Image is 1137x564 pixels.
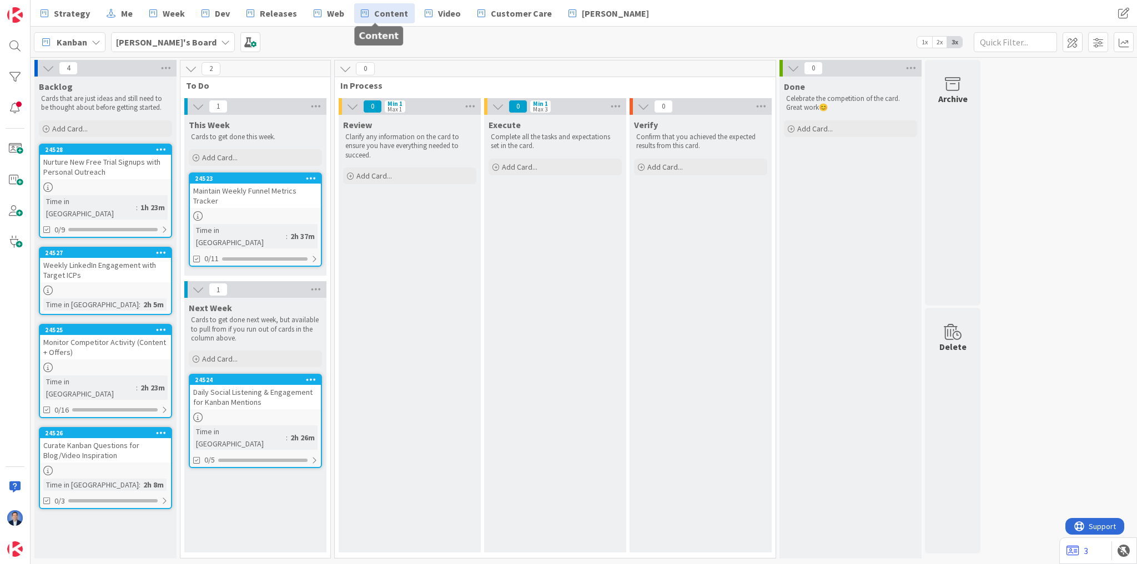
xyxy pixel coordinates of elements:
div: 24524Daily Social Listening & Engagement for Kanban Mentions [190,375,321,409]
span: : [286,230,288,242]
p: Clarify any information on the card to ensure you have everything needed to succeed. [345,133,474,160]
span: Strategy [54,7,90,20]
span: 2 [202,62,220,75]
span: To Do [186,80,316,91]
span: 😊 [819,103,828,112]
a: 24524Daily Social Listening & Engagement for Kanban MentionsTime in [GEOGRAPHIC_DATA]:2h 26m0/5 [189,374,322,468]
div: 24523 [190,174,321,184]
span: Content [374,7,408,20]
div: Max 1 [388,106,402,112]
div: Time in [GEOGRAPHIC_DATA] [43,195,136,220]
span: Backlog [39,81,73,92]
a: 24525Monitor Competitor Activity (Content + Offers)Time in [GEOGRAPHIC_DATA]:2h 23m0/16 [39,324,172,418]
span: 0 [654,100,673,113]
span: Add Card... [202,153,238,162]
p: Celebrate the competition of the card. Great work [786,94,915,113]
span: Dev [215,7,230,20]
span: Me [121,7,133,20]
span: Week [163,7,185,20]
span: 0/11 [204,253,219,265]
div: 2h 26m [288,431,318,444]
span: Review [343,119,372,130]
div: Min 1 [388,101,403,106]
div: Max 3 [533,106,547,112]
span: Customer Care [491,7,552,20]
span: Web [327,7,344,20]
span: 0 [363,100,382,113]
div: Delete [939,340,967,353]
span: 0/5 [204,454,215,466]
span: 0 [804,62,823,75]
span: This Week [189,119,230,130]
div: 24523Maintain Weekly Funnel Metrics Tracker [190,174,321,208]
span: : [139,479,140,491]
div: 24525 [45,326,171,334]
div: 24526Curate Kanban Questions for Blog/Video Inspiration [40,428,171,463]
div: Time in [GEOGRAPHIC_DATA] [43,298,139,311]
span: Verify [634,119,658,130]
div: 1h 23m [138,201,168,214]
a: 24527Weekly LinkedIn Engagement with Target ICPsTime in [GEOGRAPHIC_DATA]:2h 5m [39,247,172,315]
span: Kanban [57,35,87,49]
div: 24525 [40,325,171,335]
div: 2h 23m [138,382,168,394]
div: Time in [GEOGRAPHIC_DATA] [43,375,136,400]
div: 2h 5m [140,298,167,311]
div: 24527 [45,249,171,257]
a: 24528Nurture New Free Trial Signups with Personal OutreachTime in [GEOGRAPHIC_DATA]:1h 23m0/9 [39,144,172,238]
div: 24528 [45,146,171,154]
input: Quick Filter... [974,32,1057,52]
span: Video [438,7,461,20]
div: 24525Monitor Competitor Activity (Content + Offers) [40,325,171,359]
a: Dev [195,3,237,23]
div: Nurture New Free Trial Signups with Personal Outreach [40,155,171,179]
p: Complete all the tasks and expectations set in the card. [491,133,620,151]
div: 24528 [40,145,171,155]
div: 24526 [45,429,171,437]
div: 2h 8m [140,479,167,491]
div: Archive [938,92,968,105]
span: : [136,382,138,394]
a: 24526Curate Kanban Questions for Blog/Video InspirationTime in [GEOGRAPHIC_DATA]:2h 8m0/3 [39,427,172,509]
div: 24527 [40,248,171,258]
span: : [286,431,288,444]
b: [PERSON_NAME]'s Board [116,37,217,48]
a: Video [418,3,467,23]
span: Execute [489,119,521,130]
div: Curate Kanban Questions for Blog/Video Inspiration [40,438,171,463]
div: 24526 [40,428,171,438]
span: Next Week [189,302,232,313]
span: [PERSON_NAME] [582,7,649,20]
span: 0/9 [54,224,65,236]
span: 1x [917,37,932,48]
span: 0/3 [54,495,65,507]
div: 24527Weekly LinkedIn Engagement with Target ICPs [40,248,171,282]
a: Strategy [34,3,97,23]
span: Releases [260,7,297,20]
span: 0 [509,100,527,113]
div: Time in [GEOGRAPHIC_DATA] [193,425,286,450]
span: 1 [209,100,228,113]
span: 2x [932,37,947,48]
span: 1 [209,283,228,296]
div: Daily Social Listening & Engagement for Kanban Mentions [190,385,321,409]
span: Done [784,81,805,92]
a: 3 [1066,544,1088,557]
img: avatar [7,541,23,557]
a: Me [100,3,139,23]
div: Time in [GEOGRAPHIC_DATA] [43,479,139,491]
div: 24524 [190,375,321,385]
p: Cards to get done next week, but available to pull from if you run out of cards in the column above. [191,316,320,343]
span: Add Card... [356,171,392,181]
a: Releases [240,3,304,23]
div: Min 1 [533,101,548,106]
span: 0 [356,62,375,75]
div: 24528Nurture New Free Trial Signups with Personal Outreach [40,145,171,179]
span: : [139,298,140,311]
span: Add Card... [52,124,88,134]
div: Time in [GEOGRAPHIC_DATA] [193,224,286,248]
p: Cards to get done this week. [191,133,320,141]
span: 3x [947,37,962,48]
a: Customer Care [471,3,559,23]
span: In Process [340,80,762,91]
